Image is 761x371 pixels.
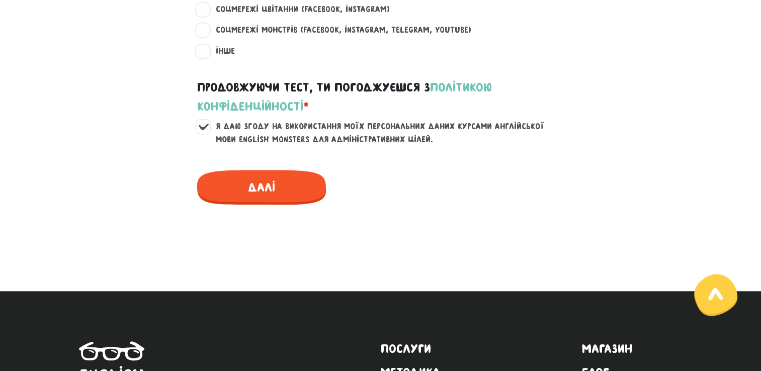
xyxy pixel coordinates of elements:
[207,45,235,58] label: Інше
[207,120,566,146] label: Я даю згоду на використання моїх персональних даних курсами англійської мови English Monsters для...
[381,341,461,356] a: Послуги
[197,170,326,205] span: Далі
[582,341,683,356] a: Магазин
[197,80,492,113] a: політикою конфіденційності
[197,78,564,117] label: Продовжуючи тест, ти погоджуєшся з
[207,24,471,37] label: Соцмережі Монстрів (Facebook, Instagram, Telegram, Youtube)
[207,3,390,16] label: Соцмережі Цвітанни (Facebook, Instagram)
